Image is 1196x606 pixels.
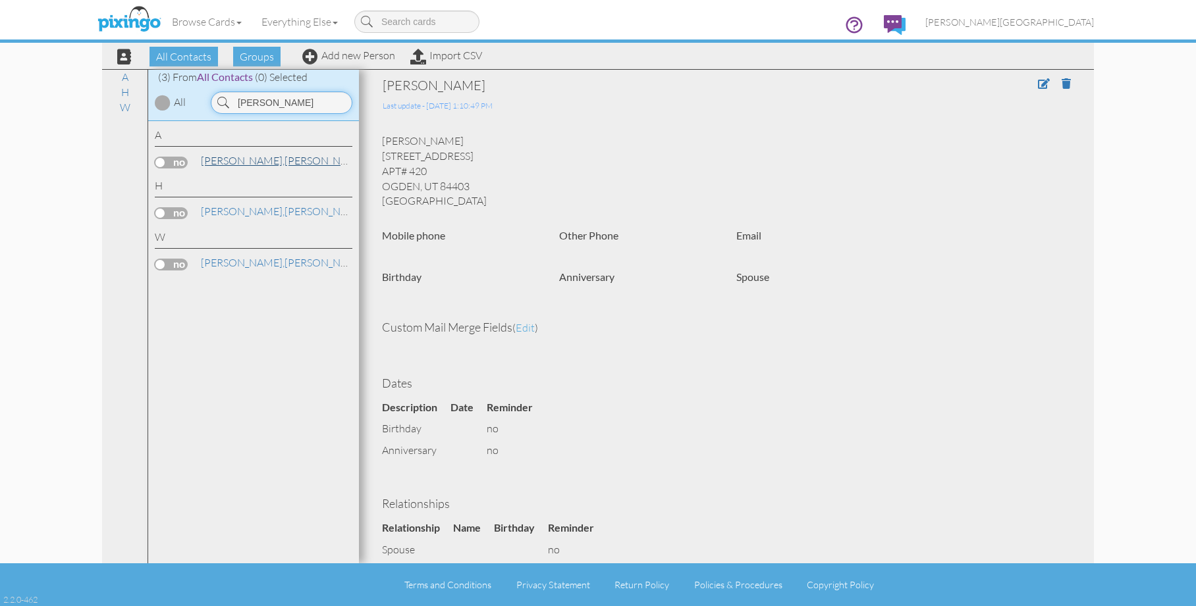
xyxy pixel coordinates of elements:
[487,418,546,440] td: no
[382,497,1071,511] h4: Relationships
[382,377,1071,390] h4: Dates
[3,593,38,605] div: 2.2.0-462
[372,134,1081,209] div: [PERSON_NAME] [STREET_ADDRESS] APT# 420 OGDEN, UT 84403 [GEOGRAPHIC_DATA]
[252,5,348,38] a: Everything Else
[200,203,367,219] a: [PERSON_NAME]
[382,539,453,561] td: spouse
[354,11,479,33] input: Search cards
[115,84,136,100] a: H
[807,579,874,590] a: Copyright Policy
[450,397,487,418] th: Date
[559,229,618,241] strong: Other Phone
[382,517,453,539] th: Relationship
[302,49,395,62] a: Add new Person
[197,70,253,83] span: All Contacts
[155,230,352,249] div: W
[404,579,491,590] a: Terms and Conditions
[548,517,607,539] th: Reminder
[487,397,546,418] th: Reminder
[548,539,607,561] td: no
[382,418,450,440] td: birthday
[200,153,367,168] a: [PERSON_NAME]
[149,47,218,66] span: All Contacts
[487,440,546,461] td: no
[148,70,359,85] div: (3) From
[155,178,352,197] div: H
[255,70,308,84] span: (0) Selected
[174,95,186,110] div: All
[915,5,1104,39] a: [PERSON_NAME][GEOGRAPHIC_DATA]
[694,579,782,590] a: Policies & Procedures
[201,154,285,167] span: [PERSON_NAME],
[382,321,1071,334] h4: Custom Mail Merge Fields
[925,16,1094,28] span: [PERSON_NAME][GEOGRAPHIC_DATA]
[201,256,285,269] span: [PERSON_NAME],
[200,255,367,270] a: [PERSON_NAME]
[382,270,421,283] strong: Birthday
[559,270,614,283] strong: Anniversary
[201,205,285,218] span: [PERSON_NAME],
[516,321,535,334] span: edit
[383,76,929,95] div: [PERSON_NAME]
[94,3,164,36] img: pixingo logo
[115,69,135,85] a: A
[453,517,494,539] th: Name
[736,229,761,241] strong: Email
[736,270,769,283] strong: Spouse
[410,49,482,62] a: Import CSV
[516,579,590,590] a: Privacy Statement
[512,321,538,334] span: ( )
[233,47,281,66] span: Groups
[884,15,906,35] img: comments.svg
[494,517,548,539] th: Birthday
[155,128,352,147] div: A
[382,229,445,241] strong: Mobile phone
[382,440,450,461] td: anniversary
[382,397,450,418] th: Description
[162,5,252,38] a: Browse Cards
[383,101,493,111] span: Last update - [DATE] 1:10:49 PM
[614,579,669,590] a: Return Policy
[113,99,137,115] a: W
